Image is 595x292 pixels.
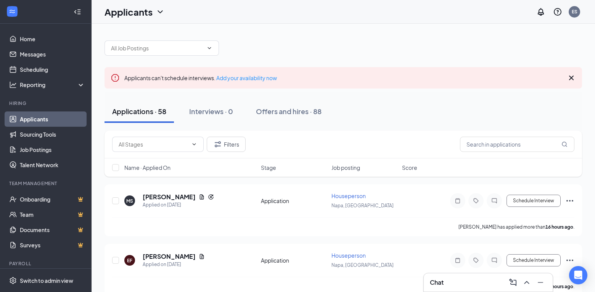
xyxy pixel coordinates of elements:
[127,257,132,264] div: EF
[20,207,85,222] a: TeamCrown
[458,224,574,230] p: [PERSON_NAME] has applied more than .
[20,62,85,77] a: Scheduling
[111,44,203,52] input: All Job Postings
[213,140,222,149] svg: Filter
[20,277,73,284] div: Switch to admin view
[507,276,519,289] button: ComposeMessage
[553,7,562,16] svg: QuestionInfo
[143,252,196,261] h5: [PERSON_NAME]
[20,31,85,47] a: Home
[124,74,277,81] span: Applicants can't schedule interviews.
[112,106,166,116] div: Applications · 58
[156,7,165,16] svg: ChevronDown
[143,201,214,209] div: Applied on [DATE]
[471,198,481,204] svg: Tag
[207,137,246,152] button: Filter Filters
[460,137,574,152] input: Search in applications
[567,73,576,82] svg: Cross
[199,194,205,200] svg: Document
[206,45,212,51] svg: ChevronDown
[20,192,85,207] a: OnboardingCrown
[9,277,17,284] svg: Settings
[534,276,547,289] button: Minimize
[143,261,205,268] div: Applied on [DATE]
[189,106,233,116] div: Interviews · 0
[20,157,85,173] a: Talent Network
[331,192,366,199] span: Houseperson
[8,8,16,15] svg: WorkstreamLogo
[20,142,85,157] a: Job Postings
[143,193,196,201] h5: [PERSON_NAME]
[545,284,573,289] b: 18 hours ago
[522,278,531,287] svg: ChevronUp
[507,195,561,207] button: Schedule Interview
[119,140,188,148] input: All Stages
[471,257,481,263] svg: Tag
[261,257,327,264] div: Application
[256,106,322,116] div: Offers and hires · 88
[331,203,394,208] span: Napa, [GEOGRAPHIC_DATA]
[402,164,417,171] span: Score
[565,256,574,265] svg: Ellipses
[572,8,577,15] div: ES
[521,276,533,289] button: ChevronUp
[20,237,85,253] a: SurveysCrown
[561,141,568,147] svg: MagnifyingGlass
[261,197,327,205] div: Application
[507,254,561,266] button: Schedule Interview
[565,196,574,205] svg: Ellipses
[453,198,462,204] svg: Note
[9,260,84,267] div: Payroll
[569,266,587,284] div: Open Intercom Messenger
[191,141,197,147] svg: ChevronDown
[545,224,573,230] b: 16 hours ago
[124,164,170,171] span: Name · Applied On
[331,252,366,259] span: Houseperson
[216,74,277,81] a: Add your availability now
[453,257,462,263] svg: Note
[20,111,85,127] a: Applicants
[9,100,84,106] div: Hiring
[331,262,394,268] span: Napa, [GEOGRAPHIC_DATA]
[208,194,214,200] svg: Reapply
[490,198,499,204] svg: ChatInactive
[199,253,205,260] svg: Document
[20,81,85,89] div: Reporting
[111,73,120,82] svg: Error
[261,164,276,171] span: Stage
[20,222,85,237] a: DocumentsCrown
[126,198,133,204] div: MS
[74,8,81,16] svg: Collapse
[490,257,499,263] svg: ChatInactive
[508,278,518,287] svg: ComposeMessage
[9,180,84,187] div: Team Management
[536,7,545,16] svg: Notifications
[20,127,85,142] a: Sourcing Tools
[331,164,360,171] span: Job posting
[9,81,17,89] svg: Analysis
[536,278,545,287] svg: Minimize
[20,47,85,62] a: Messages
[105,5,153,18] h1: Applicants
[430,278,444,287] h3: Chat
